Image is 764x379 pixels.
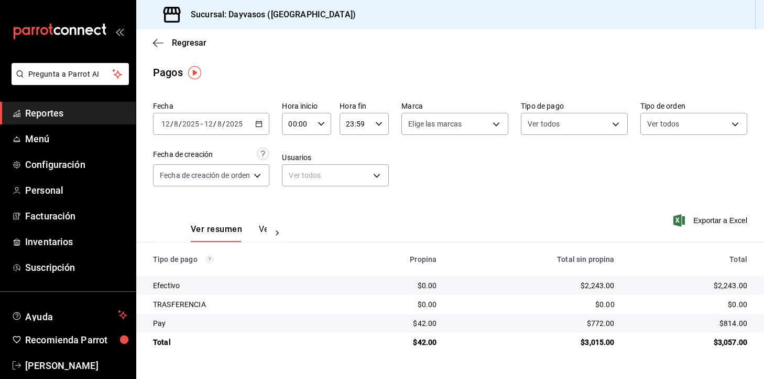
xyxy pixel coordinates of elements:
[259,224,298,242] button: Ver pagos
[640,102,747,110] label: Tipo de orden
[282,102,331,110] label: Hora inicio
[282,164,389,186] div: Ver todos
[408,119,462,129] span: Elige las marcas
[25,333,127,347] span: Recomienda Parrot
[153,337,332,348] div: Total
[179,120,182,128] span: /
[453,255,614,264] div: Total sin propina
[25,309,114,321] span: Ayuda
[647,119,679,129] span: Ver todos
[521,102,628,110] label: Tipo de pago
[153,318,332,329] div: Pay
[153,38,206,48] button: Regresar
[153,102,269,110] label: Fecha
[172,38,206,48] span: Regresar
[204,120,213,128] input: --
[631,255,747,264] div: Total
[25,209,127,223] span: Facturación
[225,120,243,128] input: ----
[25,106,127,120] span: Reportes
[453,318,614,329] div: $772.00
[12,63,129,85] button: Pregunta a Parrot AI
[182,8,356,21] h3: Sucursal: Dayvasos ([GEOGRAPHIC_DATA])
[25,359,127,373] span: [PERSON_NAME]
[28,69,113,80] span: Pregunta a Parrot AI
[25,157,127,172] span: Configuración
[675,214,747,227] button: Exportar a Excel
[7,76,129,87] a: Pregunta a Parrot AI
[153,149,213,160] div: Fecha de creación
[191,224,242,242] button: Ver resumen
[453,280,614,291] div: $2,243.00
[153,299,332,310] div: TRASFERENCIA
[349,318,436,329] div: $42.00
[349,337,436,348] div: $42.00
[217,120,222,128] input: --
[349,255,436,264] div: Propina
[206,256,213,263] svg: Los pagos realizados con Pay y otras terminales son montos brutos.
[170,120,173,128] span: /
[153,65,183,80] div: Pagos
[631,337,747,348] div: $3,057.00
[188,66,201,79] img: Tooltip marker
[25,260,127,275] span: Suscripción
[191,224,267,242] div: navigation tabs
[153,255,332,264] div: Tipo de pago
[282,154,389,161] label: Usuarios
[182,120,200,128] input: ----
[161,120,170,128] input: --
[631,318,747,329] div: $814.00
[201,120,203,128] span: -
[222,120,225,128] span: /
[340,102,389,110] label: Hora fin
[401,102,508,110] label: Marca
[349,280,436,291] div: $0.00
[349,299,436,310] div: $0.00
[453,337,614,348] div: $3,015.00
[153,280,332,291] div: Efectivo
[25,132,127,146] span: Menú
[25,235,127,249] span: Inventarios
[213,120,216,128] span: /
[160,170,250,181] span: Fecha de creación de orden
[25,183,127,197] span: Personal
[173,120,179,128] input: --
[631,280,747,291] div: $2,243.00
[453,299,614,310] div: $0.00
[115,27,124,36] button: open_drawer_menu
[528,119,560,129] span: Ver todos
[631,299,747,310] div: $0.00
